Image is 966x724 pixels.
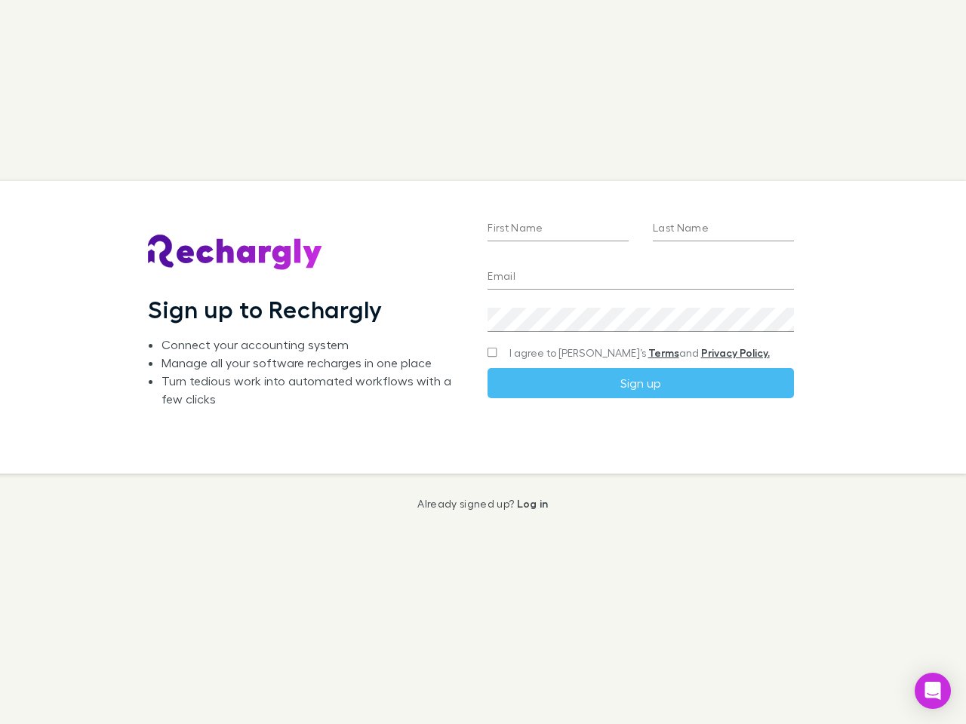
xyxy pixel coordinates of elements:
img: Rechargly's Logo [148,235,323,271]
li: Manage all your software recharges in one place [162,354,463,372]
span: I agree to [PERSON_NAME]’s and [509,345,770,360]
li: Connect your accounting system [162,336,463,354]
a: Log in [517,497,549,510]
p: Already signed up? [417,498,548,510]
a: Privacy Policy. [701,346,770,359]
div: Open Intercom Messenger [915,673,951,709]
li: Turn tedious work into automated workflows with a few clicks [162,372,463,408]
button: Sign up [488,368,793,398]
h1: Sign up to Rechargly [148,295,383,324]
a: Terms [648,346,679,359]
